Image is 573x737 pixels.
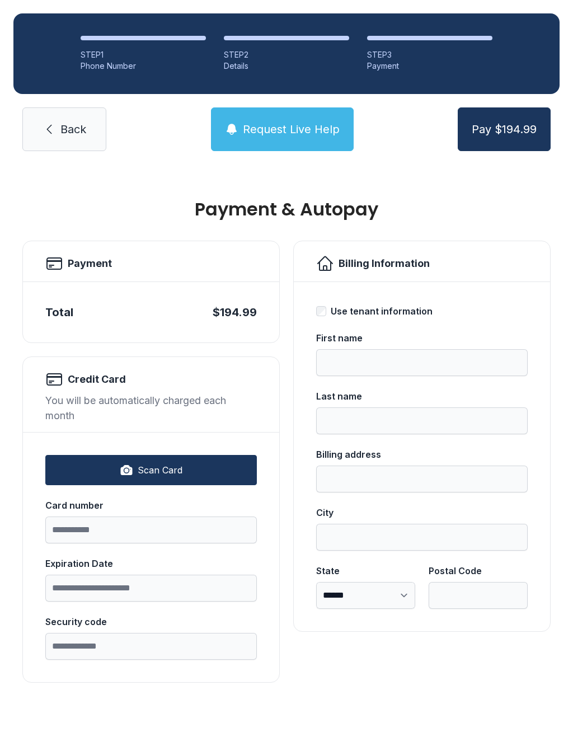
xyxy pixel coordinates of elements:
[45,499,257,512] div: Card number
[316,524,528,551] input: City
[316,506,528,519] div: City
[331,304,433,318] div: Use tenant information
[45,557,257,570] div: Expiration Date
[316,331,528,345] div: First name
[316,349,528,376] input: First name
[316,407,528,434] input: Last name
[45,615,257,628] div: Security code
[224,49,349,60] div: STEP 2
[316,389,528,403] div: Last name
[224,60,349,72] div: Details
[60,121,86,137] span: Back
[213,304,257,320] div: $194.99
[472,121,537,137] span: Pay $194.99
[316,466,528,492] input: Billing address
[316,582,415,609] select: State
[429,564,528,578] div: Postal Code
[45,393,257,423] div: You will be automatically charged each month
[316,564,415,578] div: State
[81,60,206,72] div: Phone Number
[429,582,528,609] input: Postal Code
[81,49,206,60] div: STEP 1
[339,256,430,271] h2: Billing Information
[45,304,73,320] div: Total
[68,256,112,271] h2: Payment
[316,448,528,461] div: Billing address
[367,49,492,60] div: STEP 3
[22,200,551,218] h1: Payment & Autopay
[68,372,126,387] h2: Credit Card
[243,121,340,137] span: Request Live Help
[45,517,257,543] input: Card number
[45,633,257,660] input: Security code
[138,463,182,477] span: Scan Card
[367,60,492,72] div: Payment
[45,575,257,602] input: Expiration Date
